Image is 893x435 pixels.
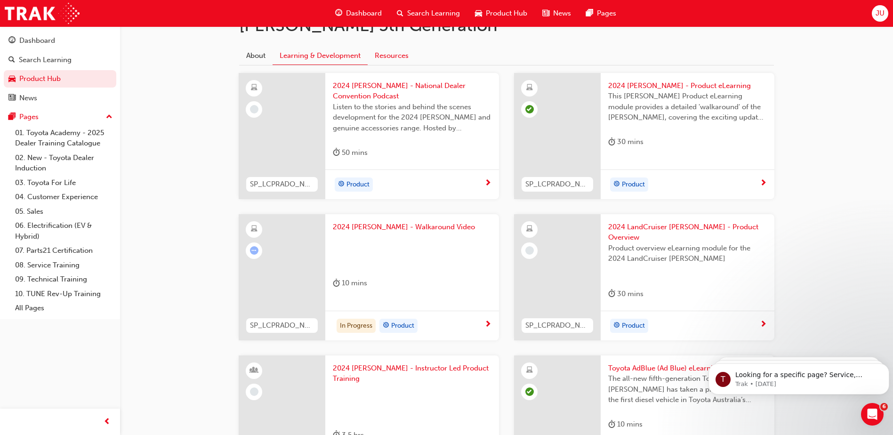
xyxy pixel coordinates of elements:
[11,151,116,176] a: 02. New - Toyota Dealer Induction
[11,243,116,258] a: 07. Parts21 Certification
[705,344,893,410] iframe: Intercom notifications message
[579,4,624,23] a: pages-iconPages
[250,320,314,331] span: SP_LCPRADO_NM24_WALKAROUNDVID
[106,111,113,123] span: up-icon
[608,288,615,300] span: duration-icon
[337,319,376,333] div: In Progress
[333,147,340,159] span: duration-icon
[250,246,258,255] span: learningRecordVerb_ATTEMPT-icon
[861,403,884,426] iframe: Intercom live chat
[608,81,767,91] span: 2024 [PERSON_NAME] - Product eLearning
[535,4,579,23] a: news-iconNews
[338,178,345,191] span: target-icon
[250,105,258,113] span: learningRecordVerb_NONE-icon
[11,126,116,151] a: 01. Toyota Academy - 2025 Dealer Training Catalogue
[525,105,534,113] span: learningRecordVerb_PASS-icon
[486,8,527,19] span: Product Hub
[11,176,116,190] a: 03. Toyota For Life
[484,321,491,329] span: next-icon
[11,287,116,301] a: 10. TUNE Rev-Up Training
[397,8,403,19] span: search-icon
[4,70,116,88] a: Product Hub
[346,8,382,19] span: Dashboard
[597,8,616,19] span: Pages
[239,47,273,64] a: About
[622,321,645,331] span: Product
[525,320,589,331] span: SP_LCPRADO_NM24_EL01
[335,8,342,19] span: guage-icon
[250,387,258,396] span: learningRecordVerb_NONE-icon
[4,51,116,69] a: Search Learning
[526,364,533,377] span: learningResourceType_ELEARNING-icon
[4,108,116,126] button: Pages
[250,179,314,190] span: SP_LCPRADO_NM24_PODCASTVID
[525,246,534,255] span: learningRecordVerb_NONE-icon
[4,30,116,108] button: DashboardSearch LearningProduct HubNews
[104,416,111,428] span: prev-icon
[608,243,767,264] span: Product overview eLearning module for the 2024 LandCruiser [PERSON_NAME]
[467,4,535,23] a: car-iconProduct Hub
[333,277,340,289] span: duration-icon
[389,4,467,23] a: search-iconSearch Learning
[608,373,767,405] span: The all-new fifth-generation Toyota LandCruiser [PERSON_NAME] has taken a pioneering step as the ...
[760,179,767,188] span: next-icon
[391,321,414,331] span: Product
[760,321,767,329] span: next-icon
[11,218,116,243] a: 06. Electrification (EV & Hybrid)
[542,8,549,19] span: news-icon
[608,136,615,148] span: duration-icon
[613,320,620,332] span: target-icon
[608,419,615,430] span: duration-icon
[880,403,888,411] span: 6
[8,75,16,83] span: car-icon
[475,8,482,19] span: car-icon
[328,4,389,23] a: guage-iconDashboard
[346,179,370,190] span: Product
[11,301,116,315] a: All Pages
[239,73,499,199] a: SP_LCPRADO_NM24_PODCASTVID2024 [PERSON_NAME] - National Dealer Convention PodcastListen to the st...
[11,204,116,219] a: 05. Sales
[8,56,15,64] span: search-icon
[11,190,116,204] a: 04. Customer Experience
[872,5,888,22] button: JU
[8,113,16,121] span: pages-icon
[622,179,645,190] span: Product
[526,82,533,94] span: learningResourceType_ELEARNING-icon
[333,277,367,289] div: 10 mins
[876,8,885,19] span: JU
[407,8,460,19] span: Search Learning
[251,82,257,94] span: learningResourceType_ELEARNING-icon
[608,419,643,430] div: 10 mins
[4,89,116,107] a: News
[239,214,499,340] a: SP_LCPRADO_NM24_WALKAROUNDVID2024 [PERSON_NAME] - Walkaround Videoduration-icon 10 minsIn Progres...
[608,288,644,300] div: 30 mins
[368,47,416,64] a: Resources
[608,136,644,148] div: 30 mins
[608,91,767,123] span: This [PERSON_NAME] Product eLearning module provides a detailed 'walkaround' of the [PERSON_NAME]...
[5,3,80,24] img: Trak
[333,102,491,134] span: Listen to the stories and behind the scenes development for the 2024 [PERSON_NAME] and genuine ac...
[333,363,491,384] span: 2024 [PERSON_NAME] - Instructor Led Product Training
[608,363,767,374] span: Toyota AdBlue (Ad Blue) eLearning video
[4,32,116,49] a: Dashboard
[586,8,593,19] span: pages-icon
[553,8,571,19] span: News
[19,93,37,104] div: News
[333,147,368,159] div: 50 mins
[525,387,534,396] span: learningRecordVerb_PASS-icon
[383,320,389,332] span: target-icon
[11,258,116,273] a: 08. Service Training
[8,94,16,103] span: news-icon
[251,223,257,235] span: learningResourceType_ELEARNING-icon
[251,364,257,377] span: learningResourceType_INSTRUCTOR_LED-icon
[19,112,39,122] div: Pages
[8,37,16,45] span: guage-icon
[19,35,55,46] div: Dashboard
[484,179,491,188] span: next-icon
[525,179,589,190] span: SP_LCPRADO_NM24_EL02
